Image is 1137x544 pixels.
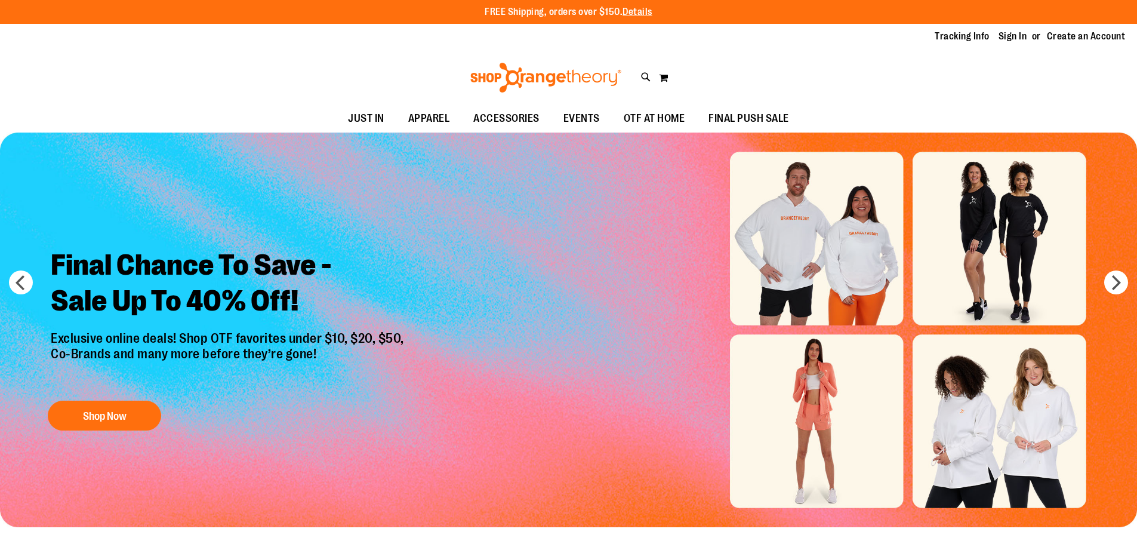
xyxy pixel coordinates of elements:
img: Shop Orangetheory [469,63,623,93]
button: Shop Now [48,401,161,431]
span: ACCESSORIES [473,105,540,132]
span: OTF AT HOME [624,105,685,132]
p: FREE Shipping, orders over $150. [485,5,652,19]
span: EVENTS [563,105,600,132]
a: Tracking Info [935,30,990,43]
h2: Final Chance To Save - Sale Up To 40% Off! [42,238,416,331]
p: Exclusive online deals! Shop OTF favorites under $10, $20, $50, Co-Brands and many more before th... [42,331,416,389]
span: FINAL PUSH SALE [708,105,789,132]
span: JUST IN [348,105,384,132]
a: Final Chance To Save -Sale Up To 40% Off! Exclusive online deals! Shop OTF favorites under $10, $... [42,238,416,437]
button: prev [9,271,33,294]
span: APPAREL [408,105,450,132]
a: Create an Account [1047,30,1126,43]
button: next [1104,271,1128,294]
a: Details [623,7,652,17]
a: Sign In [999,30,1027,43]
